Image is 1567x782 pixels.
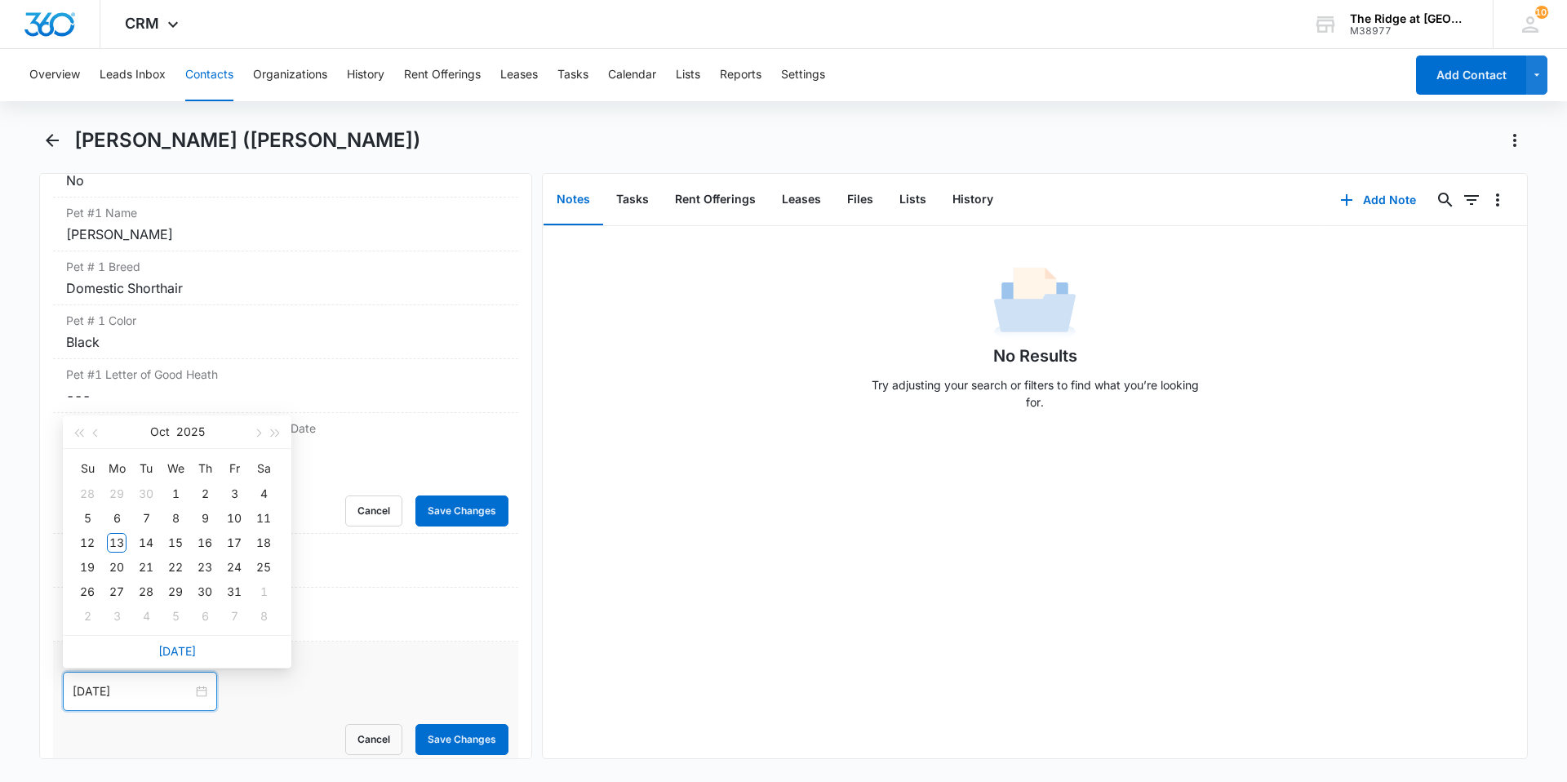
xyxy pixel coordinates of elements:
[195,606,215,626] div: 6
[102,531,131,555] td: 2025-10-13
[254,484,273,504] div: 4
[136,558,156,577] div: 21
[102,506,131,531] td: 2025-10-06
[224,558,244,577] div: 24
[249,482,278,506] td: 2025-10-04
[345,495,402,527] button: Cancel
[220,455,249,482] th: Fr
[1432,187,1458,213] button: Search...
[136,582,156,602] div: 28
[1416,56,1526,95] button: Add Contact
[993,344,1077,368] h1: No Results
[107,484,127,504] div: 29
[220,531,249,555] td: 2025-10-17
[220,482,249,506] td: 2025-10-03
[1350,25,1469,37] div: account id
[66,366,505,383] label: Pet #1 Letter of Good Heath
[131,580,161,604] td: 2025-10-28
[73,482,102,506] td: 2025-09-28
[66,278,505,298] div: Domestic Shorthair
[608,49,656,101] button: Calendar
[190,531,220,555] td: 2025-10-16
[253,49,327,101] button: Organizations
[136,533,156,553] div: 14
[131,555,161,580] td: 2025-10-21
[53,198,518,251] div: Pet #1 Name[PERSON_NAME]
[53,588,518,642] div: Pet #1 Rabies Expiration Date---
[166,484,185,504] div: 1
[1458,187,1485,213] button: Filters
[185,49,233,101] button: Contacts
[102,580,131,604] td: 2025-10-27
[415,495,508,527] button: Save Changes
[190,604,220,629] td: 2025-11-06
[73,506,102,531] td: 2025-10-05
[100,49,166,101] button: Leads Inbox
[53,534,518,588] div: Pet #1 [MEDICAL_DATA] Expiration Date---
[195,533,215,553] div: 16
[73,580,102,604] td: 2025-10-26
[73,455,102,482] th: Su
[939,175,1006,225] button: History
[161,482,190,506] td: 2025-10-01
[78,484,97,504] div: 28
[224,509,244,528] div: 10
[78,509,97,528] div: 5
[66,204,505,221] label: Pet #1 Name
[769,175,834,225] button: Leases
[224,484,244,504] div: 3
[254,582,273,602] div: 1
[39,127,64,153] button: Back
[102,455,131,482] th: Mo
[254,558,273,577] div: 25
[107,509,127,528] div: 6
[166,509,185,528] div: 8
[66,258,505,275] label: Pet # 1 Breed
[345,724,402,755] button: Cancel
[73,555,102,580] td: 2025-10-19
[220,580,249,604] td: 2025-10-31
[249,531,278,555] td: 2025-10-18
[102,482,131,506] td: 2025-09-29
[544,175,603,225] button: Notes
[107,606,127,626] div: 3
[190,555,220,580] td: 2025-10-23
[249,455,278,482] th: Sa
[176,415,205,448] button: 2025
[131,482,161,506] td: 2025-09-30
[131,455,161,482] th: Tu
[1485,187,1511,213] button: Overflow Menu
[78,606,97,626] div: 2
[224,582,244,602] div: 31
[781,49,825,101] button: Settings
[78,582,97,602] div: 26
[66,332,505,352] div: Black
[161,555,190,580] td: 2025-10-22
[190,482,220,506] td: 2025-10-02
[131,506,161,531] td: 2025-10-07
[254,509,273,528] div: 11
[1535,6,1548,19] div: notifications count
[158,644,196,658] a: [DATE]
[249,506,278,531] td: 2025-10-11
[249,604,278,629] td: 2025-11-08
[150,415,170,448] button: Oct
[66,171,505,190] div: No
[73,531,102,555] td: 2025-10-12
[249,555,278,580] td: 2025-10-25
[125,15,159,32] span: CRM
[254,606,273,626] div: 8
[834,175,886,225] button: Files
[102,555,131,580] td: 2025-10-20
[1324,180,1432,220] button: Add Note
[78,533,97,553] div: 12
[1350,12,1469,25] div: account name
[166,558,185,577] div: 22
[886,175,939,225] button: Lists
[131,531,161,555] td: 2025-10-14
[220,555,249,580] td: 2025-10-24
[195,558,215,577] div: 23
[66,224,505,244] div: [PERSON_NAME]
[863,376,1206,411] p: Try adjusting your search or filters to find what you’re looking for.
[161,455,190,482] th: We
